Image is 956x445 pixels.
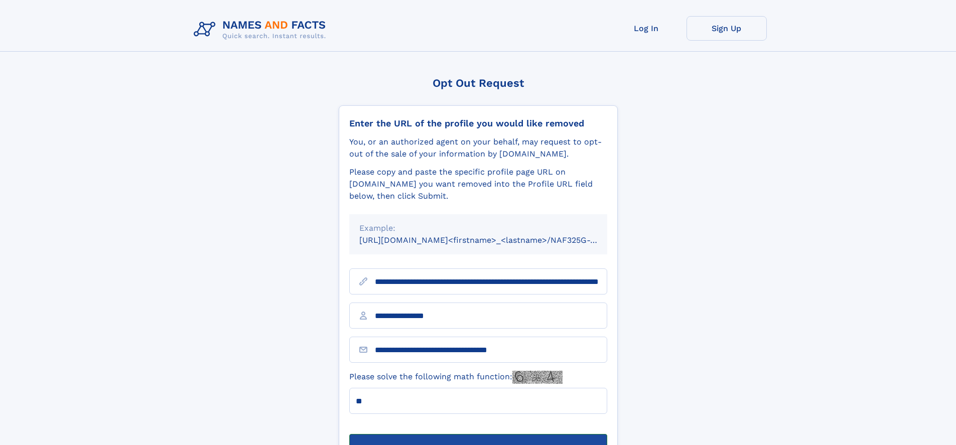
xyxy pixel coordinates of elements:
[359,235,626,245] small: [URL][DOMAIN_NAME]<firstname>_<lastname>/NAF325G-xxxxxxxx
[606,16,687,41] a: Log In
[349,118,607,129] div: Enter the URL of the profile you would like removed
[349,136,607,160] div: You, or an authorized agent on your behalf, may request to opt-out of the sale of your informatio...
[349,371,563,384] label: Please solve the following math function:
[687,16,767,41] a: Sign Up
[349,166,607,202] div: Please copy and paste the specific profile page URL on [DOMAIN_NAME] you want removed into the Pr...
[339,77,618,89] div: Opt Out Request
[190,16,334,43] img: Logo Names and Facts
[359,222,597,234] div: Example:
